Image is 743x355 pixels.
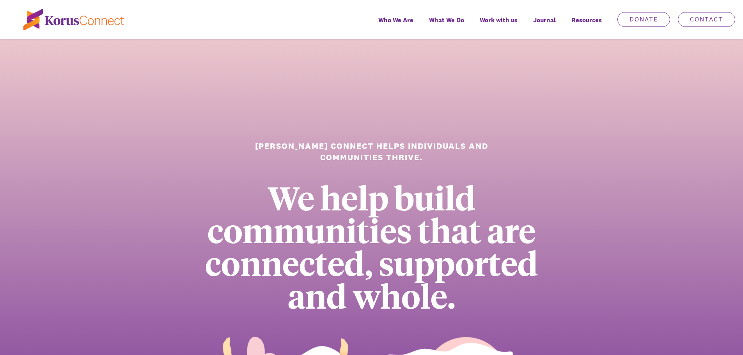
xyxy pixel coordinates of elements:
a: What We Do [421,11,472,39]
span: Who We Are [378,14,413,26]
a: Journal [525,11,564,39]
a: Who We Are [371,11,421,39]
img: korus-connect%2Fc5177985-88d5-491d-9cd7-4a1febad1357_logo.svg [23,9,124,30]
a: Work with us [472,11,525,39]
h1: [PERSON_NAME] Connect helps individuals and communities thrive. [246,140,497,163]
span: What We Do [429,14,464,26]
span: Work with us [480,14,518,26]
span: Journal [533,14,556,26]
div: We help build communities that are connected, supported and whole. [180,181,563,312]
a: Donate [617,12,670,27]
div: Resources [564,11,610,39]
a: Contact [678,12,735,27]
